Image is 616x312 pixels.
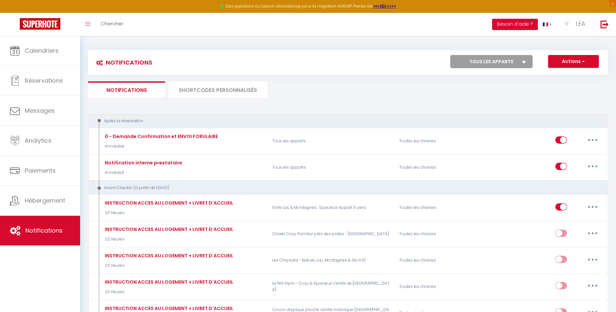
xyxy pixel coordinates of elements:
li: SHORTCODES PERSONNALISÉS [168,81,267,98]
p: Le Nid Alpin - Cosy & Spacieux Centre de [GEOGRAPHIC_DATA] [268,277,395,296]
span: Messages [25,106,55,115]
span: Analytics [25,136,51,145]
p: Tous les apparts [268,131,395,151]
p: Chalet Cosy Familial près des pistes - [GEOGRAPHIC_DATA] [268,225,395,244]
p: 20 Heures [103,236,233,242]
div: INSTRUCTION ACCES AU LOGEMENT + LIVRET D'ACCUEIL [103,278,233,286]
p: Les Chrysalis - Nature, Lac, Montagnes & Ski à 10' [268,251,395,270]
button: Actions [548,55,599,68]
span: Paiements [25,166,56,175]
p: 20 Heures [103,263,233,269]
div: Toutes les chaines [395,131,480,151]
div: Toutes les chaines [395,158,480,177]
span: Chercher [101,20,123,27]
img: ... [562,19,572,29]
div: INSTRUCTION ACCES AU LOGEMENT + LIVRET D'ACCUEIL [103,199,233,207]
div: 0 - Demande Confirmation et ENVOI FORULAIRE [103,133,218,140]
span: Calendriers [25,46,59,55]
img: logout [601,20,609,28]
div: INSTRUCTION ACCES AU LOGEMENT + LIVRET D'ACCUEIL [103,226,233,233]
div: Notification interne prestataire [103,159,182,166]
div: INSTRUCTION ACCES AU LOGEMENT + LIVRET D'ACCUEIL [103,252,233,259]
p: Tous les apparts [268,158,395,177]
span: Réservations [25,76,63,85]
p: 20 Heures [103,210,233,216]
h3: Notifications [93,55,152,70]
p: Entre Lac & Montagnes : Spacieux Appart 6 pers. [268,198,395,217]
a: >>> ICI <<<< [373,3,396,9]
div: Toutes les chaines [395,198,480,217]
div: Après la réservation [94,118,592,124]
button: Besoin d'aide ? [492,19,538,30]
img: Super Booking [20,18,60,30]
span: Hébergement [25,196,65,205]
div: Avant Checkin (à partir de 12h00) [94,185,592,191]
div: Toutes les chaines [395,251,480,270]
p: 20 Heures [103,289,233,295]
span: Notifications [25,226,63,235]
a: Chercher [96,13,128,36]
li: Notifications [88,81,165,98]
span: LEA [576,19,585,28]
p: Immédiat [103,143,218,150]
div: Toutes les chaines [395,225,480,244]
p: Immédiat [103,170,182,176]
div: INSTRUCTION ACCES AU LOGEMENT + LIVRET D'ACCUEIL [103,305,233,312]
a: ... LEA [557,13,594,36]
div: Toutes les chaines [395,277,480,296]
